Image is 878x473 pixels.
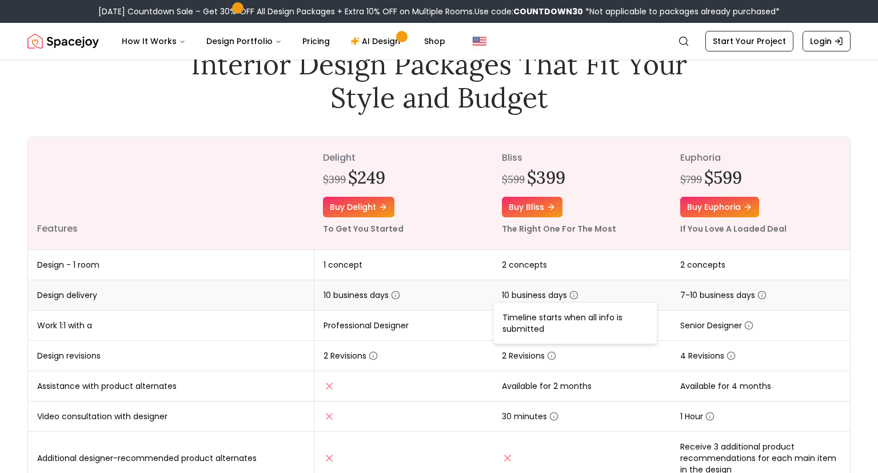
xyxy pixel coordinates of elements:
p: bliss [502,151,663,165]
span: 7-10 business days [680,289,767,301]
span: *Not applicable to packages already purchased* [583,6,780,17]
small: To Get You Started [323,223,404,234]
a: Buy delight [323,197,394,217]
td: Design delivery [28,280,314,311]
a: Buy bliss [502,197,562,217]
div: $599 [502,172,525,188]
td: Available for 2 months [493,371,672,402]
span: Professional Designer [324,320,409,331]
div: Timeline starts when all info is submitted [493,302,657,344]
a: Spacejoy [27,30,99,53]
span: 2 concepts [680,259,725,271]
p: euphoria [680,151,841,165]
td: Work 1:1 with a [28,311,314,341]
nav: Global [27,23,851,59]
a: Shop [415,30,454,53]
span: 2 Revisions [324,350,378,361]
a: Buy euphoria [680,197,759,217]
a: Start Your Project [705,31,793,51]
span: Senior Designer [680,320,753,331]
th: Features [28,137,314,250]
button: Design Portfolio [197,30,291,53]
small: The Right One For The Most [502,223,616,234]
span: Use code: [474,6,583,17]
a: Login [803,31,851,51]
small: If You Love A Loaded Deal [680,223,787,234]
span: 1 Hour [680,411,715,422]
span: 10 business days [502,289,578,301]
a: Pricing [293,30,339,53]
span: 1 concept [324,259,362,271]
b: COUNTDOWN30 [513,6,583,17]
span: 2 Revisions [502,350,556,361]
span: 4 Revisions [680,350,736,361]
div: [DATE] Countdown Sale – Get 30% OFF All Design Packages + Extra 10% OFF on Multiple Rooms. [98,6,780,17]
a: AI Design [341,30,413,53]
span: 30 minutes [502,411,558,422]
td: Design revisions [28,341,314,371]
div: $399 [323,172,346,188]
h2: $599 [704,167,742,188]
button: How It Works [113,30,195,53]
div: $799 [680,172,702,188]
span: 10 business days [324,289,400,301]
h2: $249 [348,167,385,188]
td: Design - 1 room [28,250,314,280]
td: Video consultation with designer [28,402,314,432]
span: 2 concepts [502,259,547,271]
h2: $399 [527,167,565,188]
img: Spacejoy Logo [27,30,99,53]
td: Assistance with product alternates [28,371,314,402]
p: delight [323,151,484,165]
nav: Main [113,30,454,53]
img: United States [473,34,486,48]
td: Available for 4 months [671,371,850,402]
h1: Interior Design Packages That Fit Your Style and Budget [183,48,695,114]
